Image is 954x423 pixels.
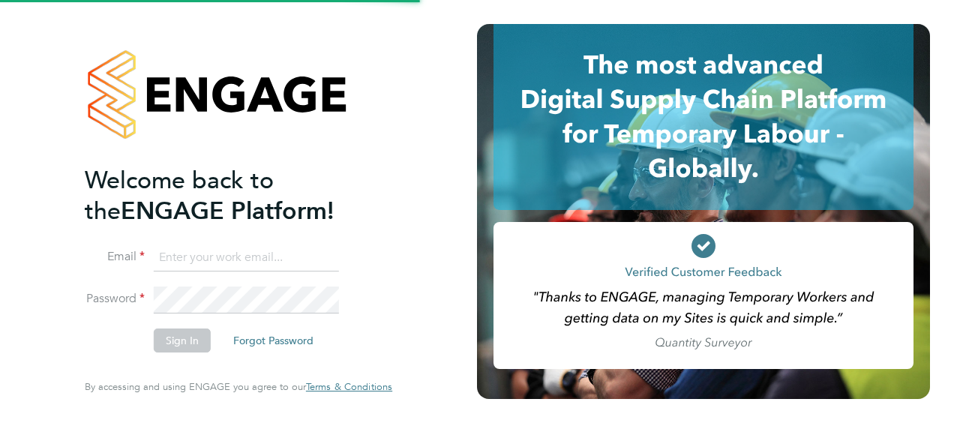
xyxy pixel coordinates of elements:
label: Password [85,291,145,307]
h2: ENGAGE Platform! [85,165,377,226]
input: Enter your work email... [154,244,339,271]
label: Email [85,249,145,265]
span: By accessing and using ENGAGE you agree to our [85,380,392,393]
span: Terms & Conditions [306,380,392,393]
button: Forgot Password [221,328,325,352]
a: Terms & Conditions [306,381,392,393]
button: Sign In [154,328,211,352]
span: Welcome back to the [85,166,274,226]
